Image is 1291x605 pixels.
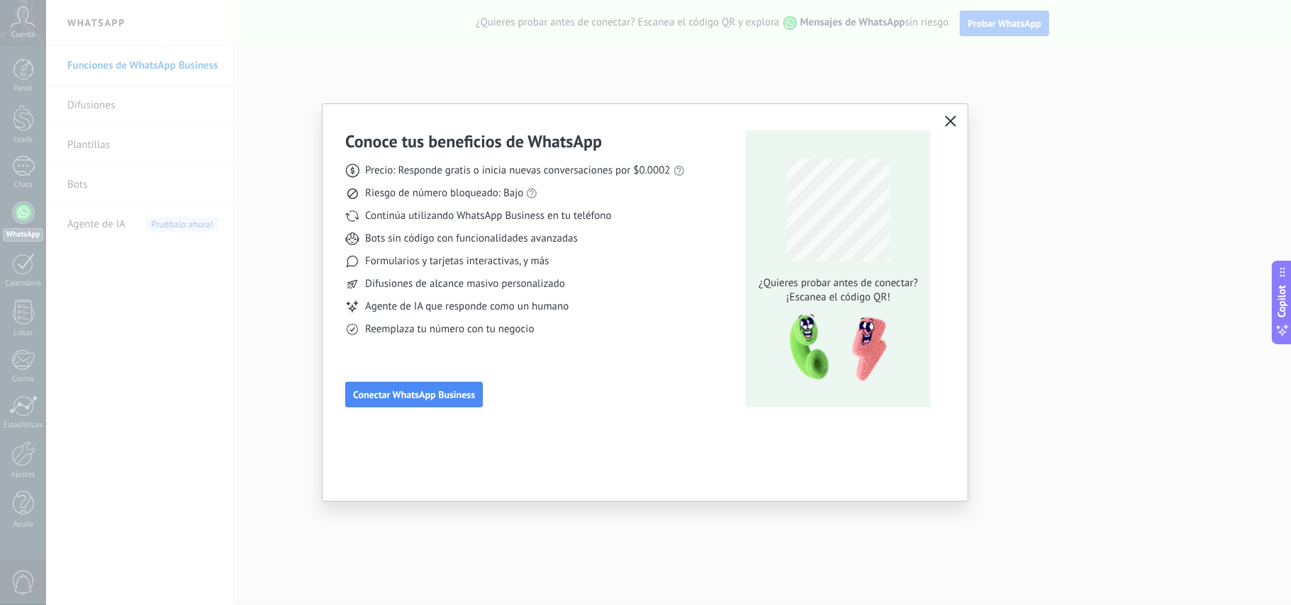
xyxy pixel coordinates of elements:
span: Formularios y tarjetas interactivas, y más [365,254,549,268]
img: qr-pic-1x.png [778,310,890,386]
span: Bots sin código con funcionalidades avanzadas [365,232,578,246]
span: Reemplaza tu número con tu negocio [365,322,534,337]
h3: Conoce tus beneficios de WhatsApp [345,130,602,152]
span: Agente de IA que responde como un humano [365,300,569,314]
span: Conectar WhatsApp Business [353,390,475,400]
span: ¡Escanea el código QR! [755,290,922,305]
span: Precio: Responde gratis o inicia nuevas conversaciones por $0.0002 [365,164,671,178]
button: Conectar WhatsApp Business [345,382,483,407]
span: Riesgo de número bloqueado: Bajo [365,186,523,200]
span: Continúa utilizando WhatsApp Business en tu teléfono [365,209,611,223]
span: Difusiones de alcance masivo personalizado [365,277,565,291]
span: ¿Quieres probar antes de conectar? [755,276,922,290]
span: Copilot [1275,285,1290,318]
